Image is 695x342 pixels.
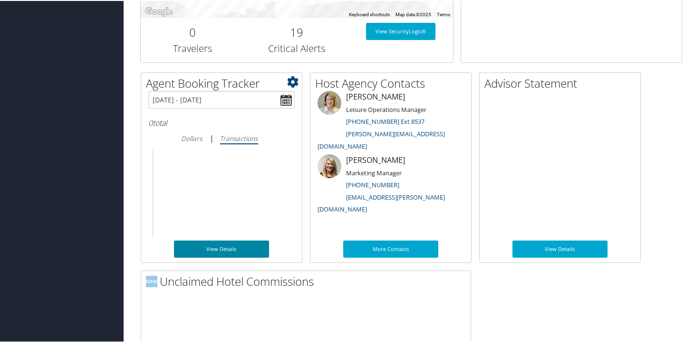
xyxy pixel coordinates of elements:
h2: Unclaimed Hotel Commissions [146,272,471,289]
h2: 0 [148,23,238,40]
a: [EMAIL_ADDRESS][PERSON_NAME][DOMAIN_NAME] [318,192,445,213]
h2: Agent Booking Tracker [146,74,302,91]
a: [PERSON_NAME][EMAIL_ADDRESS][DOMAIN_NAME] [318,129,445,150]
h3: Travelers [148,41,238,54]
li: [PERSON_NAME] [313,153,469,217]
h6: total [148,117,295,127]
a: More Contacts [343,240,438,257]
a: [PHONE_NUMBER] Ext 8537 [346,116,425,125]
a: Open this area in Google Maps (opens a new window) [143,5,174,17]
h2: Host Agency Contacts [315,74,471,91]
span: 0 [148,117,153,127]
img: meredith-price.jpg [318,90,341,114]
a: Terms (opens in new tab) [437,11,450,16]
li: [PERSON_NAME] [313,90,469,153]
small: Leisure Operations Manager [346,104,426,113]
h3: Critical Alerts [252,41,342,54]
h2: Advisor Statement [484,74,640,91]
button: Keyboard shortcuts [349,10,390,17]
span: Map data ©2025 [396,11,431,16]
div: | [148,131,295,143]
img: domo-logo.png [146,275,157,286]
img: ali-moffitt.jpg [318,153,341,177]
h2: 19 [252,23,342,40]
i: Dollars [182,133,203,142]
img: Google [143,5,174,17]
a: View Details [174,240,269,257]
i: Transactions [220,133,258,142]
a: View SecurityLogic® [366,22,435,39]
a: [PHONE_NUMBER] [346,180,399,188]
a: View Details [512,240,608,257]
small: Marketing Manager [346,168,402,176]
